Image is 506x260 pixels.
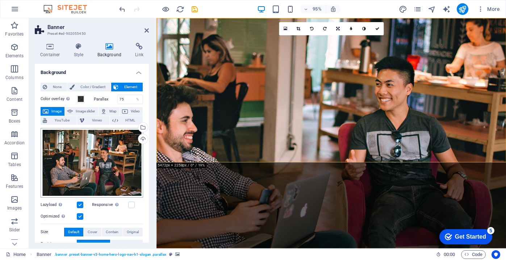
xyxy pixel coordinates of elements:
[68,43,92,58] h4: Style
[305,22,318,35] a: Rotate left 90°
[8,162,21,168] p: Tables
[474,3,503,15] button: More
[41,128,143,198] div: two-men-enjoying-a-relaxed-conversation-with-laptops-in-a-cozy-brazilian-cafe-yKibxk9JHVCy6AaWryP...
[54,250,166,259] span: . banner .preset-banner-v3-home-hero-logo-nav-h1-slogan .parallax
[7,205,22,211] p: Images
[442,5,451,13] i: AI Writer
[54,1,61,9] div: 5
[331,22,344,35] a: Change orientation
[94,97,117,101] label: Parallax
[413,5,422,13] i: Pages (Ctrl+Alt+S)
[191,5,199,13] i: Save (Ctrl+S)
[51,107,62,116] span: Image
[84,228,101,236] button: Cover
[123,228,143,236] button: Original
[444,250,455,259] span: 00 00
[6,183,23,189] p: Features
[428,5,436,13] i: Navigator
[106,228,118,236] span: Contain
[169,252,172,256] i: This element is a customizable preset
[110,116,143,125] button: HTML
[68,228,79,236] span: Default
[449,252,450,257] span: :
[5,31,24,37] p: Favorites
[130,43,149,58] h4: Link
[92,43,130,58] h4: Background
[42,5,96,13] img: Editor Logo
[176,5,184,13] i: Reload page
[118,5,126,13] button: undo
[41,212,77,221] label: Optimized
[357,22,371,35] a: Greyscale
[176,5,184,13] button: reload
[311,5,323,13] h6: 95%
[41,83,67,91] button: None
[37,250,180,259] nav: breadcrumb
[49,116,75,125] span: YouTube
[35,43,68,58] h4: Container
[88,228,97,236] span: Cover
[41,240,77,248] label: Position
[442,5,451,13] button: text_generator
[77,116,109,125] button: Vimeo
[4,140,25,146] p: Accordion
[6,4,59,19] div: Get Started 5 items remaining, 0% complete
[399,5,407,13] i: Design (Ctrl+Alt+Y)
[161,5,170,13] button: Click here to leave preview mode and continue editing
[5,53,24,59] p: Elements
[7,96,22,102] p: Content
[9,227,20,233] p: Slider
[190,5,199,13] button: save
[110,240,143,248] button: Custom
[87,116,107,125] span: Vimeo
[6,250,26,259] a: Click to cancel selection. Double-click to open Pages
[67,83,111,91] button: Color / Gradient
[464,250,482,259] span: Code
[9,118,21,124] p: Boxes
[77,83,109,91] span: Color / Gradient
[436,250,455,259] h6: Session time
[64,228,83,236] button: Default
[461,250,486,259] button: Code
[279,22,292,35] a: Select files from the file manager, stock photos, or upload file(s)
[41,228,64,236] label: Size
[118,5,126,13] i: Undo: Change image (Ctrl+Z)
[371,22,384,35] a: Confirm ( ⌘ ⏎ )
[41,107,64,116] button: Image
[111,83,143,91] button: Element
[41,95,77,103] label: Color overlay
[5,75,24,81] p: Columns
[87,240,101,248] span: Direction
[35,64,149,77] h4: Background
[77,240,110,248] button: Direction
[130,107,141,116] span: Video
[300,5,326,13] button: 95%
[75,107,96,116] span: Image slider
[133,95,143,104] div: %
[21,8,53,15] div: Get Started
[121,83,141,91] span: Element
[41,116,77,125] button: YouTube
[49,83,65,91] span: None
[175,252,180,256] i: This element contains a background
[458,5,467,13] i: Publish
[399,5,407,13] button: design
[413,5,422,13] button: pages
[318,22,331,35] a: Rotate right 90°
[428,5,436,13] button: navigator
[344,22,357,35] a: Blur
[47,30,134,37] h3: Preset #ed-902055450
[109,107,117,116] span: Map
[492,250,500,259] button: Usercentrics
[92,201,128,209] label: Responsive
[47,24,149,30] h2: Banner
[120,116,141,125] span: HTML
[457,3,468,15] button: publish
[102,228,122,236] button: Contain
[37,250,52,259] span: Click to select. Double-click to edit
[65,107,98,116] button: Image slider
[120,240,133,248] span: Custom
[330,6,336,12] i: On resize automatically adjust zoom level to fit chosen device.
[292,22,305,35] a: Crop mode
[120,107,143,116] button: Video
